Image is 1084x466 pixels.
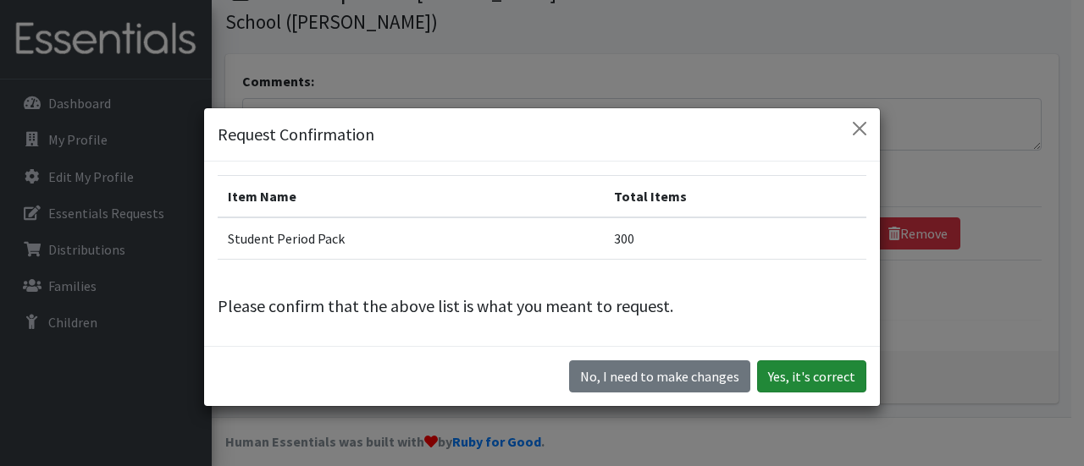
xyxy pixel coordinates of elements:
p: Please confirm that the above list is what you meant to request. [218,293,866,319]
th: Total Items [604,175,866,217]
td: 300 [604,217,866,260]
button: Close [846,115,873,142]
button: No I need to make changes [569,360,750,392]
td: Student Period Pack [218,217,604,260]
button: Yes, it's correct [757,360,866,392]
th: Item Name [218,175,604,217]
h5: Request Confirmation [218,122,374,147]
